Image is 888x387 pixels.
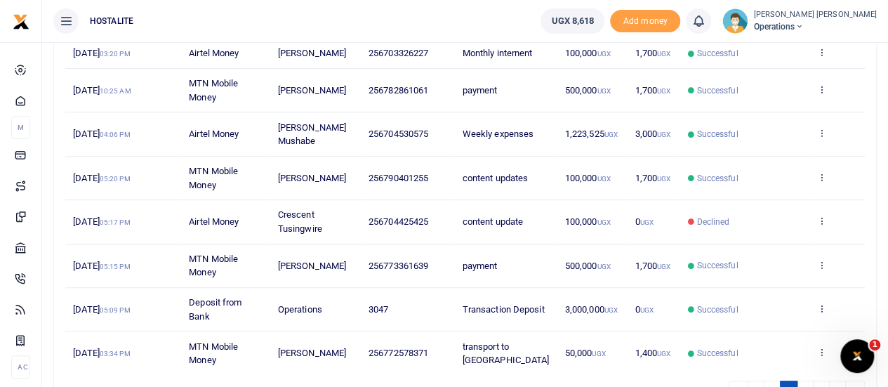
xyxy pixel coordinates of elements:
small: 05:09 PM [100,306,131,314]
span: 3,000 [635,129,670,139]
span: [PERSON_NAME] [278,173,346,183]
span: [PERSON_NAME] [278,85,346,96]
span: Declined [696,216,729,228]
span: Successful [696,303,738,316]
li: M [11,116,30,139]
small: UGX [657,263,670,270]
span: Operations [753,20,877,33]
span: [DATE] [73,216,130,227]
span: [PERSON_NAME] Mushabe [278,122,346,147]
span: Operations [278,304,322,315]
span: [PERSON_NAME] [278,348,346,358]
span: 256773361639 [369,261,428,271]
small: UGX [657,350,670,358]
span: [DATE] [73,348,130,358]
span: Successful [696,47,738,60]
span: 50,000 [565,348,606,358]
span: [PERSON_NAME] [278,261,346,271]
span: Successful [696,84,738,97]
small: 05:17 PM [100,218,131,226]
small: UGX [640,218,654,226]
small: UGX [592,350,605,358]
small: UGX [657,175,670,183]
span: 256704425425 [369,216,428,227]
li: Ac [11,355,30,379]
span: 100,000 [565,48,611,58]
img: logo-small [13,13,29,30]
small: UGX [597,87,610,95]
small: 03:34 PM [100,350,131,358]
li: Wallet ballance [535,8,610,34]
span: 1,700 [635,85,670,96]
span: 0 [635,304,653,315]
span: Successful [696,172,738,185]
span: MTN Mobile Money [189,254,238,278]
span: [DATE] [73,304,130,315]
span: Crescent Tusingwire [278,209,322,234]
span: 1 [869,339,880,350]
span: 3,000,000 [565,304,618,315]
span: 100,000 [565,216,611,227]
a: Add money [610,15,680,25]
small: 10:25 AM [100,87,131,95]
span: Airtel Money [189,129,239,139]
span: 256782861061 [369,85,428,96]
span: MTN Mobile Money [189,78,238,103]
span: Airtel Money [189,216,239,227]
span: 1,400 [635,348,670,358]
span: 256703326227 [369,48,428,58]
small: UGX [640,306,654,314]
span: 256772578371 [369,348,428,358]
span: content updates [463,173,529,183]
span: HOSTALITE [84,15,139,27]
span: 100,000 [565,173,611,183]
span: 1,223,525 [565,129,618,139]
span: 256790401255 [369,173,428,183]
a: profile-user [PERSON_NAME] [PERSON_NAME] Operations [722,8,877,34]
small: [PERSON_NAME] [PERSON_NAME] [753,9,877,21]
span: 1,700 [635,173,670,183]
span: MTN Mobile Money [189,166,238,190]
span: transport to [GEOGRAPHIC_DATA] [463,341,550,366]
span: Successful [696,347,738,360]
small: 05:20 PM [100,175,131,183]
span: UGX 8,618 [551,14,594,28]
img: profile-user [722,8,748,34]
span: content update [463,216,523,227]
span: 500,000 [565,85,611,96]
span: Airtel Money [189,48,239,58]
small: UGX [597,50,610,58]
span: payment [463,261,498,271]
span: 1,700 [635,48,670,58]
small: UGX [604,306,618,314]
span: 500,000 [565,261,611,271]
span: Add money [610,10,680,33]
span: Transaction Deposit [463,304,545,315]
span: Deposit from Bank [189,297,241,322]
span: Successful [696,259,738,272]
span: 0 [635,216,653,227]
span: [DATE] [73,85,131,96]
span: 256704530575 [369,129,428,139]
span: MTN Mobile Money [189,341,238,366]
li: Toup your wallet [610,10,680,33]
iframe: Intercom live chat [840,339,874,373]
small: UGX [657,87,670,95]
small: UGX [657,50,670,58]
a: UGX 8,618 [541,8,604,34]
span: [PERSON_NAME] [278,48,346,58]
a: logo-small logo-large logo-large [13,15,29,26]
small: UGX [597,175,610,183]
span: [DATE] [73,48,130,58]
small: UGX [597,263,610,270]
span: Successful [696,128,738,140]
span: Weekly expenses [463,129,534,139]
span: Monthly internent [463,48,533,58]
span: [DATE] [73,129,130,139]
span: 3047 [369,304,388,315]
span: 1,700 [635,261,670,271]
span: [DATE] [73,261,130,271]
small: UGX [597,218,610,226]
span: payment [463,85,498,96]
small: 05:15 PM [100,263,131,270]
